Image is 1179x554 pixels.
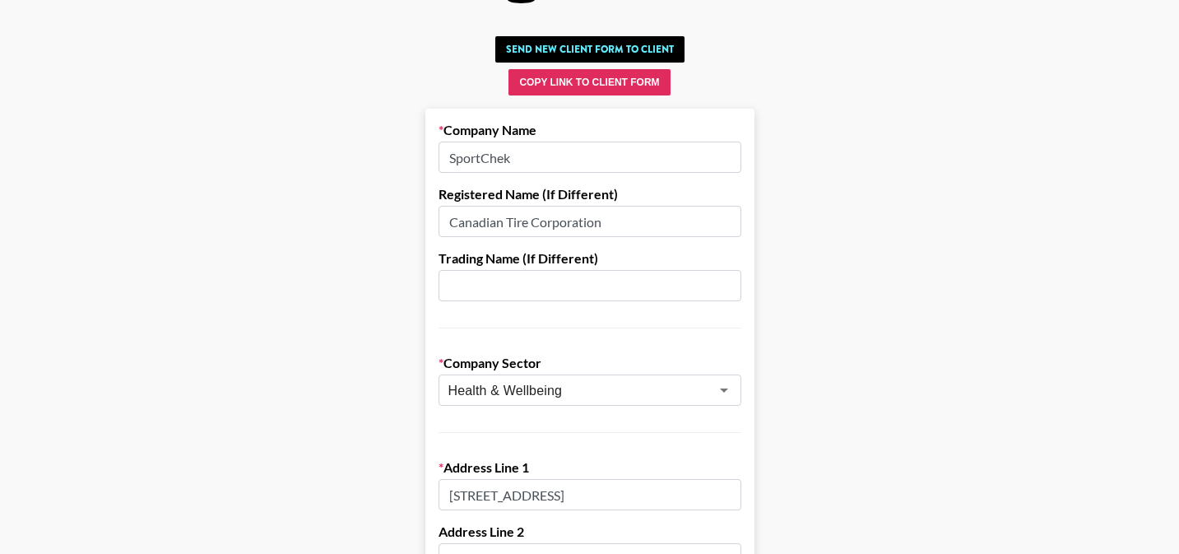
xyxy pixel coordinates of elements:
label: Company Sector [439,355,741,371]
button: Open [713,379,736,402]
button: Send New Client Form to Client [495,36,685,63]
label: Address Line 2 [439,524,741,540]
label: Company Name [439,122,741,138]
label: Trading Name (If Different) [439,250,741,267]
button: Copy Link to Client Form [508,69,670,95]
label: Registered Name (If Different) [439,186,741,203]
label: Address Line 1 [439,459,741,476]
